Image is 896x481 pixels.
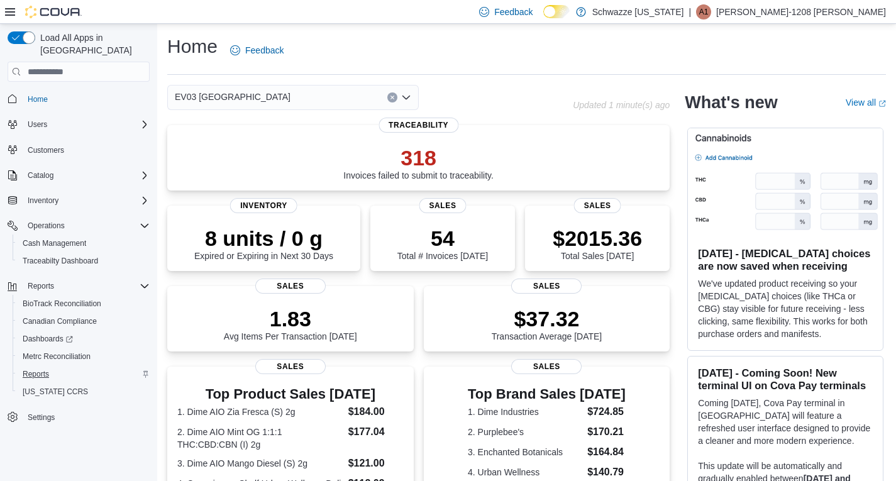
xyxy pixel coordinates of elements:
[13,312,155,330] button: Canadian Compliance
[348,404,404,419] dd: $184.00
[511,359,582,374] span: Sales
[23,316,97,326] span: Canadian Compliance
[468,387,626,402] h3: Top Brand Sales [DATE]
[28,281,54,291] span: Reports
[23,168,58,183] button: Catalog
[18,236,91,251] a: Cash Management
[23,91,150,106] span: Home
[468,426,582,438] dt: 2. Purplebee's
[23,369,49,379] span: Reports
[177,387,404,402] h3: Top Product Sales [DATE]
[175,89,290,104] span: EV03 [GEOGRAPHIC_DATA]
[18,253,150,268] span: Traceabilty Dashboard
[387,92,397,102] button: Clear input
[28,170,53,180] span: Catalog
[23,143,69,158] a: Customers
[194,226,333,251] p: 8 units / 0 g
[696,4,711,19] div: Arthur-1208 Emsley
[348,424,404,440] dd: $177.04
[25,6,82,18] img: Cova
[35,31,150,57] span: Load All Apps in [GEOGRAPHIC_DATA]
[18,314,102,329] a: Canadian Compliance
[23,117,52,132] button: Users
[23,351,91,362] span: Metrc Reconciliation
[224,306,357,341] div: Avg Items Per Transaction [DATE]
[13,295,155,312] button: BioTrack Reconciliation
[177,406,343,418] dt: 1. Dime AIO Zia Fresca (S) 2g
[18,384,150,399] span: Washington CCRS
[689,4,691,19] p: |
[225,38,289,63] a: Feedback
[18,384,93,399] a: [US_STATE] CCRS
[3,141,155,159] button: Customers
[846,97,886,108] a: View allExternal link
[553,226,642,251] p: $2015.36
[230,198,297,213] span: Inventory
[3,116,155,133] button: Users
[23,279,59,294] button: Reports
[18,314,150,329] span: Canadian Compliance
[13,365,155,383] button: Reports
[23,334,73,344] span: Dashboards
[699,4,709,19] span: A1
[698,367,873,392] h3: [DATE] - Coming Soon! New terminal UI on Cova Pay terminals
[18,331,150,346] span: Dashboards
[245,44,284,57] span: Feedback
[587,465,626,480] dd: $140.79
[397,226,488,251] p: 54
[23,238,86,248] span: Cash Management
[23,193,150,208] span: Inventory
[28,196,58,206] span: Inventory
[28,94,48,104] span: Home
[716,4,886,19] p: [PERSON_NAME]-1208 [PERSON_NAME]
[13,348,155,365] button: Metrc Reconciliation
[177,457,343,470] dt: 3. Dime AIO Mango Diesel (S) 2g
[23,168,150,183] span: Catalog
[28,221,65,231] span: Operations
[401,92,411,102] button: Open list of options
[18,296,150,311] span: BioTrack Reconciliation
[255,279,326,294] span: Sales
[23,279,150,294] span: Reports
[511,279,582,294] span: Sales
[468,406,582,418] dt: 1. Dime Industries
[698,247,873,272] h3: [DATE] - [MEDICAL_DATA] choices are now saved when receiving
[3,217,155,235] button: Operations
[492,306,602,341] div: Transaction Average [DATE]
[3,277,155,295] button: Reports
[18,367,150,382] span: Reports
[13,330,155,348] a: Dashboards
[28,412,55,423] span: Settings
[18,349,150,364] span: Metrc Reconciliation
[23,142,150,158] span: Customers
[23,117,150,132] span: Users
[23,256,98,266] span: Traceabilty Dashboard
[3,167,155,184] button: Catalog
[13,235,155,252] button: Cash Management
[28,145,64,155] span: Customers
[194,226,333,261] div: Expired or Expiring in Next 30 Days
[573,100,670,110] p: Updated 1 minute(s) ago
[23,410,60,425] a: Settings
[23,218,70,233] button: Operations
[543,5,570,18] input: Dark Mode
[419,198,467,213] span: Sales
[224,306,357,331] p: 1.83
[3,408,155,426] button: Settings
[23,299,101,309] span: BioTrack Reconciliation
[18,236,150,251] span: Cash Management
[343,145,494,170] p: 318
[587,445,626,460] dd: $164.84
[18,367,54,382] a: Reports
[23,193,64,208] button: Inventory
[177,426,343,451] dt: 2. Dime AIO Mint OG 1:1:1 THC:CBD:CBN (I) 2g
[587,424,626,440] dd: $170.21
[23,387,88,397] span: [US_STATE] CCRS
[3,89,155,108] button: Home
[8,84,150,459] nav: Complex example
[28,119,47,130] span: Users
[18,349,96,364] a: Metrc Reconciliation
[574,198,621,213] span: Sales
[18,331,78,346] a: Dashboards
[553,226,642,261] div: Total Sales [DATE]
